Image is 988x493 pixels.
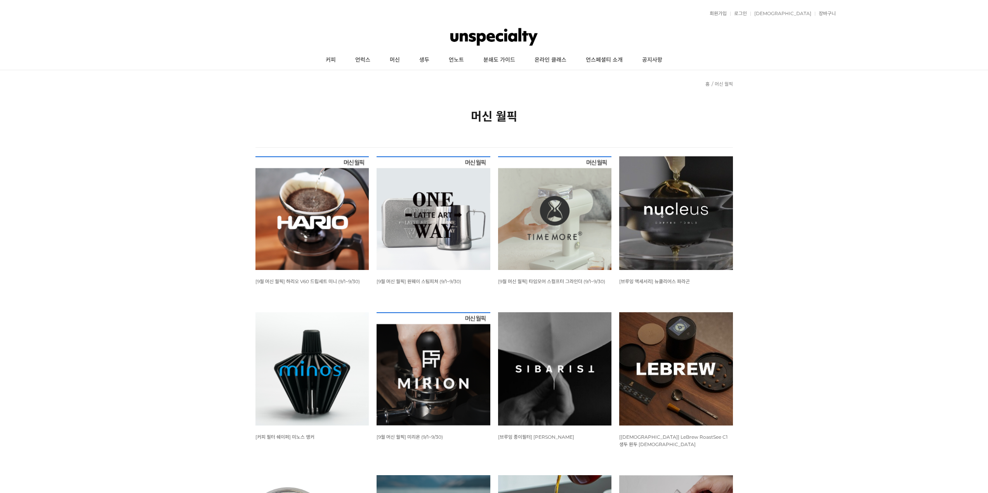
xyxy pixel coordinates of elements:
img: 언스페셜티 몰 [450,25,538,48]
img: 시바리스트 SIBARIST [498,312,612,426]
img: 9월 머신 월픽 원웨이 스팀피쳐 [377,156,490,270]
a: [브루잉 종이필터] [PERSON_NAME] [498,434,574,440]
img: 9월 머신 월픽 타임모어 스컬프터 [498,156,612,270]
img: 9월 머신 월픽 미리온 [377,312,490,426]
a: [9월 머신 월픽] 타임모어 스컬프터 그라인더 (9/1~9/30) [498,278,605,284]
a: 언럭스 [346,50,380,70]
a: [9월 머신 월픽] 하리오 V60 드립세트 미니 (9/1~9/30) [255,278,360,284]
a: 언스페셜티 소개 [576,50,632,70]
a: 머신 월픽 [715,81,733,87]
span: [9월 머신 월픽] 타임모어 스컬프터 그라인더 (9/1~9/30) [498,279,605,284]
img: 르브루 LeBrew [619,312,733,426]
a: 온라인 클래스 [525,50,576,70]
span: [9월 머신 월픽] 원웨이 스팀피쳐 (9/1~9/30) [377,279,461,284]
a: 공지사항 [632,50,672,70]
a: 회원가입 [706,11,727,16]
a: 커피 [316,50,346,70]
img: 9월 머신 월픽 하리오 V60 드립세트 미니 [255,156,369,270]
a: 머신 [380,50,410,70]
a: 로그인 [730,11,747,16]
a: 장바구니 [815,11,836,16]
a: 생두 [410,50,439,70]
a: 분쇄도 가이드 [474,50,525,70]
img: 미노스 앵커 [255,312,369,426]
a: [DEMOGRAPHIC_DATA] [750,11,811,16]
a: [커피 필터 쉐이퍼] 미노스 앵커 [255,434,314,440]
a: 홈 [705,81,710,87]
a: [9월 머신 월픽] 원웨이 스팀피쳐 (9/1~9/30) [377,278,461,284]
a: [9월 머신 월픽] 미리온 (9/1~9/30) [377,434,443,440]
span: [브루잉 액세서리] 뉴클리어스 파라곤 [619,279,690,284]
a: [브루잉 액세서리] 뉴클리어스 파라곤 [619,278,690,284]
span: [9월 머신 월픽] 하리오 V60 드립세트 미니 (9/1~9/30) [255,279,360,284]
a: 언노트 [439,50,474,70]
a: [[DEMOGRAPHIC_DATA]] LeBrew RoastSee C1 생두 원두 [DEMOGRAPHIC_DATA] [619,434,728,447]
h2: 머신 월픽 [255,107,733,124]
img: 뉴클리어스 파라곤 [619,156,733,270]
